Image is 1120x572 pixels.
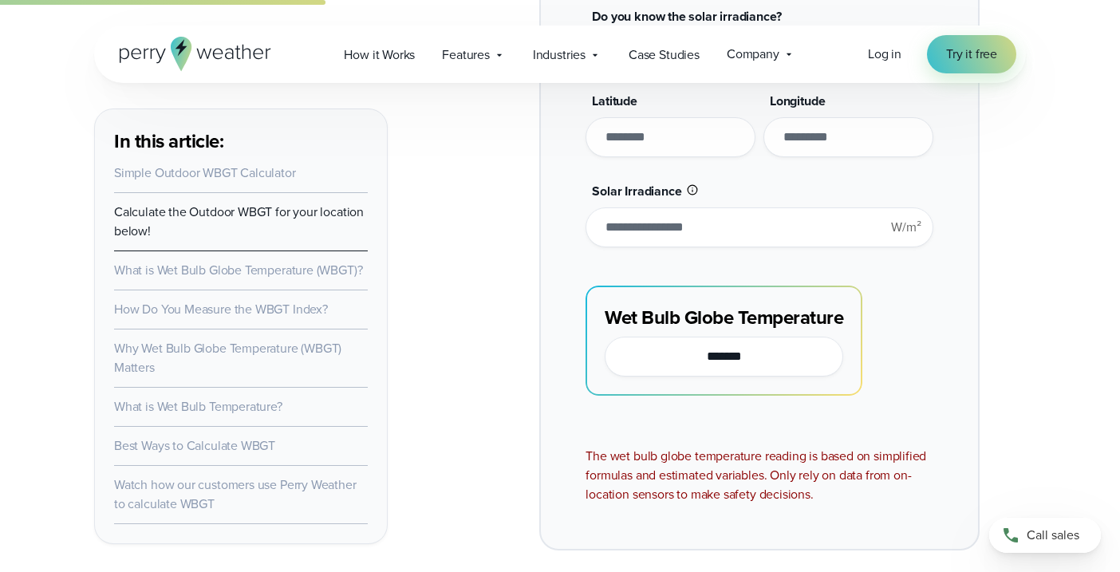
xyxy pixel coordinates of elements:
a: Simple Outdoor WBGT Calculator [114,164,296,182]
span: How it Works [344,45,415,65]
span: Call sales [1027,526,1079,545]
a: Call sales [989,518,1101,553]
span: Case Studies [629,45,700,65]
h3: In this article: [114,128,368,154]
div: The wet bulb globe temperature reading is based on simplified formulas and estimated variables. O... [586,447,933,504]
span: Industries [533,45,586,65]
span: Longitude [770,92,825,110]
a: Case Studies [615,38,713,71]
span: Company [727,45,779,64]
a: Try it free [927,35,1016,73]
a: Log in [868,45,901,64]
a: How Do You Measure the WBGT Index? [114,300,328,318]
a: Calculate the Outdoor WBGT for your location below! [114,203,364,240]
span: Latitude [592,92,637,110]
a: Watch how our customers use Perry Weather to calculate WBGT [114,475,357,513]
span: Features [442,45,490,65]
a: Why Wet Bulb Globe Temperature (WBGT) Matters [114,339,341,377]
span: Log in [868,45,901,63]
span: Do you know the solar irradiance? [592,7,781,26]
span: Try it free [946,45,997,64]
span: Solar Irradiance [592,182,681,200]
a: What is Wet Bulb Temperature? [114,397,282,416]
a: How it Works [330,38,428,71]
a: What is Wet Bulb Globe Temperature (WBGT)? [114,261,362,279]
a: Best Ways to Calculate WBGT [114,436,275,455]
